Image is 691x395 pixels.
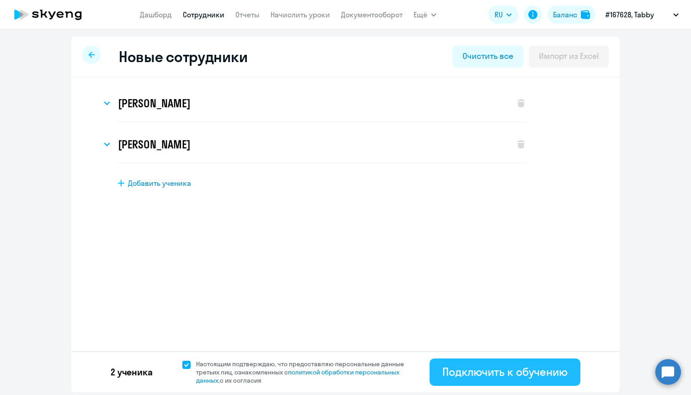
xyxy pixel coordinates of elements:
[606,9,654,20] p: #167628, Tabby
[235,10,260,19] a: Отчеты
[128,178,191,188] span: Добавить ученика
[430,358,580,386] button: Подключить к обучению
[414,9,427,20] span: Ещё
[539,50,599,62] div: Импорт из Excel
[452,46,523,68] button: Очистить все
[494,9,503,20] span: RU
[414,5,436,24] button: Ещё
[341,10,403,19] a: Документооборот
[488,5,518,24] button: RU
[183,10,224,19] a: Сотрудники
[547,5,595,24] button: Балансbalance
[119,47,247,66] h2: Новые сотрудники
[118,96,190,111] h3: [PERSON_NAME]
[581,10,590,19] img: balance
[196,360,415,384] span: Настоящим подтверждаю, что предоставляю персональные данные третьих лиц, ознакомленных с с их сог...
[529,46,609,68] button: Импорт из Excel
[553,9,577,20] div: Баланс
[442,364,568,379] div: Подключить к обучению
[140,10,172,19] a: Дашборд
[271,10,330,19] a: Начислить уроки
[601,4,683,26] button: #167628, Tabby
[111,366,153,379] p: 2 ученика
[462,50,513,62] div: Очистить все
[118,137,190,152] h3: [PERSON_NAME]
[196,368,399,384] a: политикой обработки персональных данных,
